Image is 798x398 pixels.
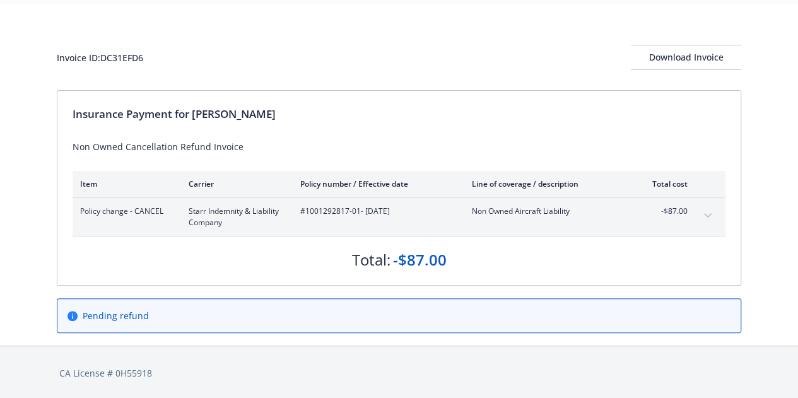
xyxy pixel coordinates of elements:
[80,179,168,189] div: Item
[472,179,620,189] div: Line of coverage / description
[393,249,447,271] div: -$87.00
[631,45,741,69] div: Download Invoice
[57,51,143,64] div: Invoice ID: DC31EFD6
[640,206,688,217] span: -$87.00
[73,106,725,122] div: Insurance Payment for [PERSON_NAME]
[472,206,620,217] span: Non Owned Aircraft Liability
[698,206,718,226] button: expand content
[352,249,390,271] div: Total:
[80,206,168,217] span: Policy change - CANCEL
[73,140,725,153] div: Non Owned Cancellation Refund Invoice
[300,179,452,189] div: Policy number / Effective date
[300,206,452,217] span: #1001292817-01 - [DATE]
[59,366,739,380] div: CA License # 0H55918
[73,198,725,236] div: Policy change - CANCELStarr Indemnity & Liability Company#1001292817-01- [DATE]Non Owned Aircraft...
[189,206,280,228] span: Starr Indemnity & Liability Company
[189,179,280,189] div: Carrier
[640,179,688,189] div: Total cost
[83,309,149,322] span: Pending refund
[631,45,741,70] button: Download Invoice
